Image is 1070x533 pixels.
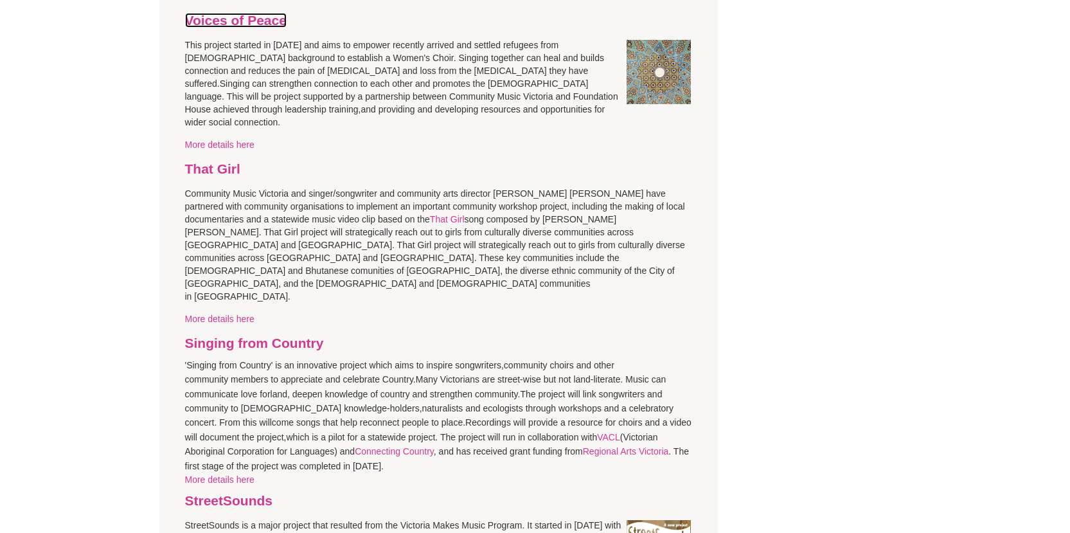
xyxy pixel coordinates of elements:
[271,389,521,399] span: land, deepen knowledge of country and strengthen community.
[185,358,693,473] div: 'Singing from Country' is an innovative project which aims to inspire songwriters,
[185,39,693,129] p: ​This project started in [DATE] and aims to empower recently arrived and settled refugees from [D...
[583,446,669,456] a: Regional Arts Victoria
[185,336,324,350] a: Singing from Country
[272,417,465,428] span: come songs that help reconnect people to place.
[185,13,287,28] a: Voices of Peace
[185,374,666,399] span: Many Victorians are street-wise but not land-literate. Music can communicate love for
[597,432,620,442] a: VACL
[185,403,674,428] span: naturalists and ecologists through workshops and a celebratory concert. From this will
[185,187,693,303] p: Community Music Victoria and singer/songwriter and community arts director [PERSON_NAME] [PERSON_...
[430,214,465,224] a: That Girl
[185,360,614,384] span: community choirs and other community members to appreciate and celebrate Country.
[185,314,254,324] a: More details here
[185,140,254,150] a: More details here
[185,493,273,508] a: StreetSounds
[185,474,254,485] a: More details here
[185,161,240,176] a: That Girl
[185,417,691,442] span: Recordings will provide a resource for choirs and a video will document the project,
[185,432,690,471] span: which is a pilot for a statewide project. The project will run in collaboration with (Victorian A...
[355,446,434,456] a: Connecting Country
